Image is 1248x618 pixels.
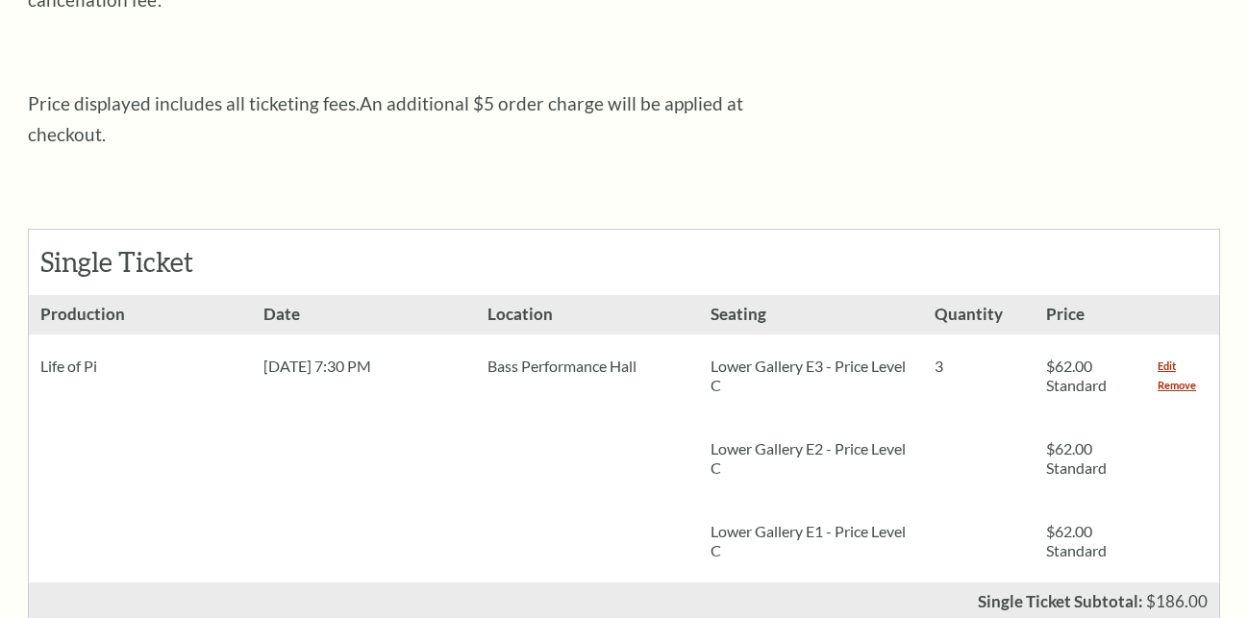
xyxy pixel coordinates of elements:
h3: Quantity [923,295,1035,334]
a: Edit [1158,357,1176,376]
div: [DATE] 7:30 PM [252,334,475,398]
p: Lower Gallery E2 - Price Level C [711,439,911,478]
h3: Production [29,295,252,334]
span: $62.00 Standard [1046,522,1107,559]
p: Lower Gallery E1 - Price Level C [711,522,911,560]
h3: Location [476,295,699,334]
p: 3 [935,357,1023,376]
span: $62.00 Standard [1046,357,1107,394]
p: Single Ticket Subtotal: [978,593,1143,609]
span: An additional $5 order charge will be applied at checkout. [28,92,743,145]
p: Lower Gallery E3 - Price Level C [711,357,911,395]
span: Bass Performance Hall [487,357,636,375]
h3: Price [1035,295,1146,334]
span: $62.00 Standard [1046,439,1107,477]
h3: Seating [699,295,922,334]
h3: Date [252,295,475,334]
span: $186.00 [1146,591,1208,611]
div: Life of Pi [29,334,252,398]
a: Remove [1158,376,1196,395]
h2: Single Ticket [40,246,251,279]
p: Price displayed includes all ticketing fees. [28,88,759,150]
